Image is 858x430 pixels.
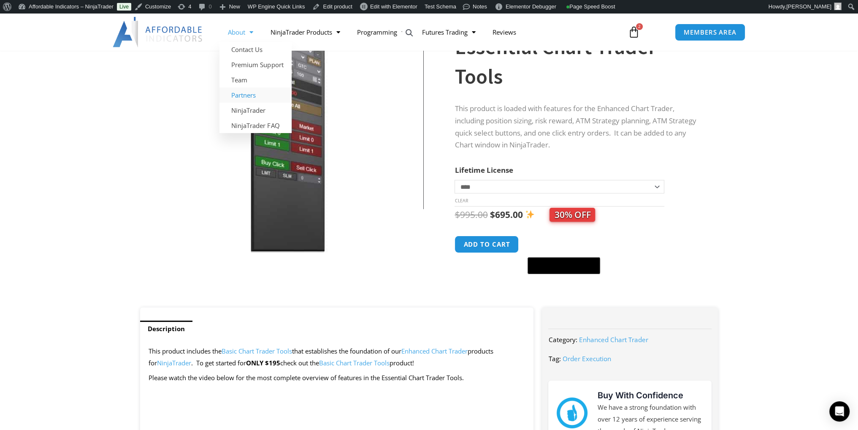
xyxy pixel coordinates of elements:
p: This product is loaded with features for the Enhanced Chart Trader, including position sizing, ri... [455,103,701,152]
a: Partners [219,87,292,103]
a: Basic Chart Trader Tools [222,347,292,355]
img: Essential Chart Trader Tools | Affordable Indicators – NinjaTrader [152,19,423,253]
h3: Buy With Confidence [598,389,703,402]
p: This product includes the that establishes the foundation of our products for . To get started for [149,346,525,369]
a: NinjaTrader [219,103,292,118]
nav: Menu [219,22,618,42]
a: Premium Support [219,57,292,72]
ul: About [219,42,292,133]
a: NinjaTrader Products [262,22,348,42]
a: Reviews [484,22,524,42]
a: Live [117,3,131,11]
img: ✨ [525,210,534,219]
a: About [219,22,262,42]
label: Lifetime License [455,165,513,175]
a: MEMBERS AREA [675,24,745,41]
a: Enhanced Chart Trader [579,335,648,344]
img: mark thumbs good 43913 | Affordable Indicators – NinjaTrader [557,397,587,428]
h1: Essential Chart Trader Tools [455,32,701,91]
span: check out the product! [280,359,414,367]
a: Enhanced Chart Trader [401,347,468,355]
a: Futures Trading [413,22,484,42]
a: Team [219,72,292,87]
div: Open Intercom Messenger [829,401,850,422]
a: Basic Chart Trader Tools [319,359,390,367]
button: Add to cart [455,236,519,253]
a: 2 [615,20,652,44]
a: Clear options [455,198,468,204]
span: 30% OFF [549,208,595,222]
img: LogoAI | Affordable Indicators – NinjaTrader [113,17,203,47]
span: MEMBERS AREA [684,29,736,35]
a: NinjaTrader [157,359,191,367]
a: Programming [348,22,413,42]
button: Buy with GPay [528,257,600,274]
a: NinjaTrader FAQ [219,118,292,133]
a: Contact Us [219,42,292,57]
a: Description [140,321,192,337]
bdi: 695.00 [490,209,522,220]
p: Please watch the video below for the most complete overview of features in the Essential Chart Tr... [149,372,525,384]
span: $ [455,209,460,220]
strong: ONLY $195 [246,359,280,367]
span: $ [490,209,495,220]
span: Tag: [548,354,560,363]
a: View full-screen image gallery [402,25,417,41]
iframe: PayPal Message 1 [455,280,701,287]
a: Order Execution [562,354,611,363]
span: [PERSON_NAME] [786,3,831,10]
iframe: Secure express checkout frame [526,234,602,255]
span: Category: [548,335,577,344]
span: 2 [636,23,643,30]
span: Edit with Elementor [370,3,417,10]
bdi: 995.00 [455,209,487,220]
